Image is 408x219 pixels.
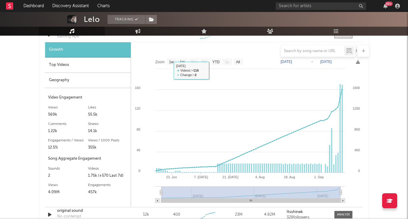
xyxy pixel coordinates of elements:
text: 23. Jun [166,175,177,179]
div: Geography [45,73,131,88]
button: Tracking [108,15,145,24]
text: 4. Aug [255,175,265,179]
div: Lelo [84,15,100,24]
div: 2 [48,172,88,179]
div: 99 + [385,1,393,6]
div: 400 [173,212,180,218]
button: 99+ [383,4,388,8]
text: 1200 [353,107,360,110]
strong: Lelo_ [287,32,297,36]
div: Likes [88,104,128,111]
text: 21. [DATE] [223,175,239,179]
div: 12.5% [48,144,88,151]
text: 40 [137,148,140,152]
div: 4.82M [256,212,284,218]
div: 12k [132,212,160,218]
div: Views / 1000 Posts [88,137,128,144]
text: 80 [137,128,140,131]
text: YTD [212,60,220,64]
text: 160 [135,86,140,90]
div: Song Aggregate Engagement [48,155,128,162]
div: Videos [88,165,128,172]
text: [DATE] [320,60,332,64]
div: 457k [88,189,128,196]
text: 18. Aug [284,175,295,179]
div: Video Engagement [48,94,128,101]
text: 1m [180,60,185,64]
text: 0 [139,169,140,173]
div: 4.09M [48,189,88,196]
div: Views [48,182,88,189]
text: 6m [202,60,207,64]
text: Zoom [155,60,165,64]
div: Sounds [48,165,88,172]
input: Search for artists [276,2,366,10]
text: 7. [DATE] [194,175,208,179]
div: Growth [45,42,131,58]
text: 1600 [353,86,360,90]
div: 14.1k [88,128,128,135]
strong: Itsshinek [287,210,303,214]
div: 55.5k [88,111,128,118]
text: 3m [191,60,196,64]
div: Comments [48,120,88,128]
div: Shares [88,120,128,128]
a: original sound [57,208,120,214]
text: All [236,60,240,64]
text: 120 [135,107,140,110]
text: 400 [355,148,360,152]
div: Bathing Ape [57,34,79,40]
div: Views [48,104,88,111]
text: 1. Sep [314,175,324,179]
div: Engagements / Views [48,137,88,144]
div: 1.75k (+570 Last 7d) [88,172,128,179]
div: Engagements [88,182,128,189]
input: Search by song name or URL [281,49,344,54]
text: 0 [358,169,360,173]
div: 23M [225,212,253,218]
text: 800 [355,128,360,131]
text: [DATE] [281,60,292,64]
div: 569k [48,111,88,118]
div: Top Videos [45,58,131,73]
div: 1.22k [48,128,88,135]
a: Itsshinek [287,210,328,214]
text: → [310,60,314,64]
text: 1w [169,60,174,64]
div: 355k [88,144,128,151]
text: 1y [225,60,229,64]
